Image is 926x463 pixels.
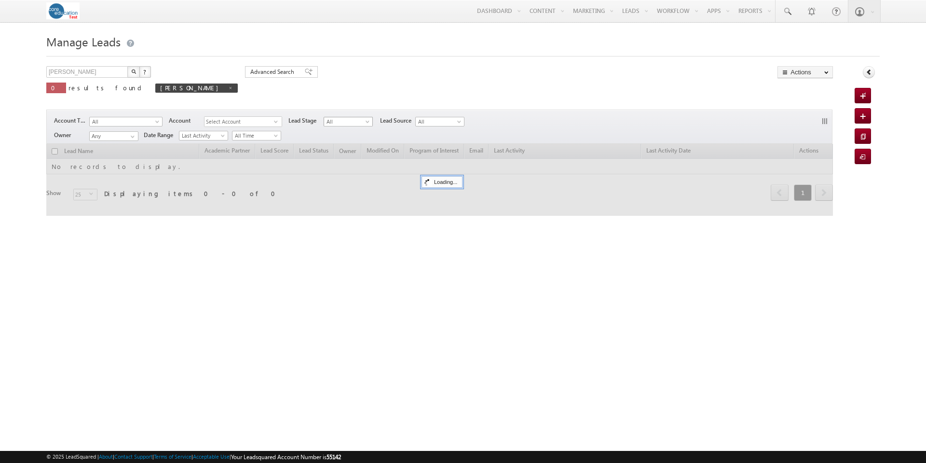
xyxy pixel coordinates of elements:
[324,117,373,126] a: All
[154,453,191,460] a: Terms of Service
[231,453,341,461] span: Your Leadsquared Account Number is
[131,69,136,74] img: Search
[288,116,324,125] span: Lead Stage
[46,2,80,19] img: Custom Logo
[160,84,223,92] span: [PERSON_NAME]
[416,117,462,126] span: All
[90,117,156,126] span: All
[89,131,138,141] input: Type to Search
[143,68,148,76] span: ?
[51,84,61,92] span: 0
[232,131,278,140] span: All Time
[46,34,121,49] span: Manage Leads
[54,116,89,125] span: Account Type
[777,66,833,78] button: Actions
[169,116,204,125] span: Account
[99,453,113,460] a: About
[125,132,137,141] a: Show All Items
[324,117,370,126] span: All
[422,176,463,188] div: Loading...
[179,131,225,140] span: Last Activity
[144,131,179,140] span: Date Range
[380,116,415,125] span: Lead Source
[46,452,341,462] span: © 2025 LeadSquared | | | | |
[193,453,230,460] a: Acceptable Use
[204,116,282,127] div: Select Account
[89,117,163,126] a: All
[274,119,282,124] span: select
[327,453,341,461] span: 55142
[179,131,228,140] a: Last Activity
[232,131,281,140] a: All Time
[415,117,464,126] a: All
[114,453,152,460] a: Contact Support
[68,84,145,92] span: results found
[54,131,89,140] span: Owner
[139,66,151,78] button: ?
[204,117,274,127] span: Select Account
[250,68,297,76] span: Advanced Search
